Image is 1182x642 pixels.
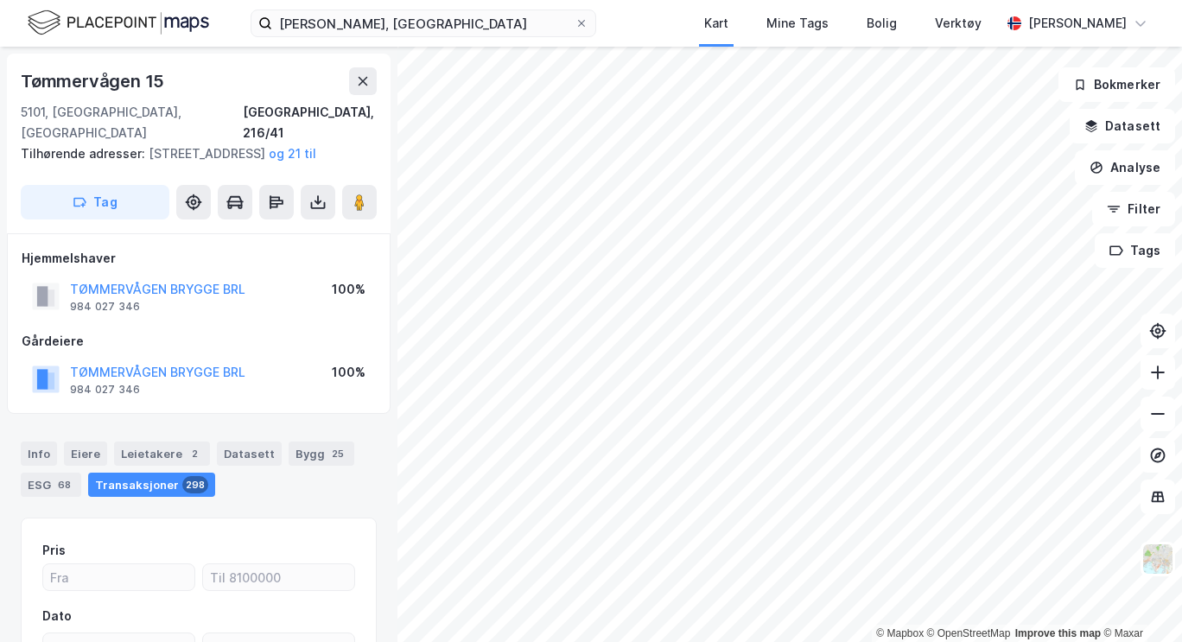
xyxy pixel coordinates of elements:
[876,627,924,639] a: Mapbox
[182,476,208,493] div: 298
[1092,192,1175,226] button: Filter
[21,185,169,219] button: Tag
[935,13,982,34] div: Verktøy
[1096,559,1182,642] iframe: Chat Widget
[203,564,354,590] input: Til 8100000
[21,143,363,164] div: [STREET_ADDRESS]
[217,442,282,466] div: Datasett
[332,362,365,383] div: 100%
[186,445,203,462] div: 2
[1075,150,1175,185] button: Analyse
[43,564,194,590] input: Fra
[243,102,377,143] div: [GEOGRAPHIC_DATA], 216/41
[1015,627,1101,639] a: Improve this map
[1096,559,1182,642] div: Kontrollprogram for chat
[927,627,1011,639] a: OpenStreetMap
[22,331,376,352] div: Gårdeiere
[64,442,107,466] div: Eiere
[1058,67,1175,102] button: Bokmerker
[54,476,74,493] div: 68
[289,442,354,466] div: Bygg
[28,8,209,38] img: logo.f888ab2527a4732fd821a326f86c7f29.svg
[867,13,897,34] div: Bolig
[766,13,829,34] div: Mine Tags
[114,442,210,466] div: Leietakere
[332,279,365,300] div: 100%
[1028,13,1127,34] div: [PERSON_NAME]
[42,540,66,561] div: Pris
[704,13,728,34] div: Kart
[21,67,168,95] div: Tømmervågen 15
[328,445,347,462] div: 25
[272,10,575,36] input: Søk på adresse, matrikkel, gårdeiere, leietakere eller personer
[21,146,149,161] span: Tilhørende adresser:
[21,102,243,143] div: 5101, [GEOGRAPHIC_DATA], [GEOGRAPHIC_DATA]
[1070,109,1175,143] button: Datasett
[70,383,140,397] div: 984 027 346
[1095,233,1175,268] button: Tags
[70,300,140,314] div: 984 027 346
[88,473,215,497] div: Transaksjoner
[42,606,72,626] div: Dato
[22,248,376,269] div: Hjemmelshaver
[21,442,57,466] div: Info
[21,473,81,497] div: ESG
[1141,543,1174,575] img: Z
